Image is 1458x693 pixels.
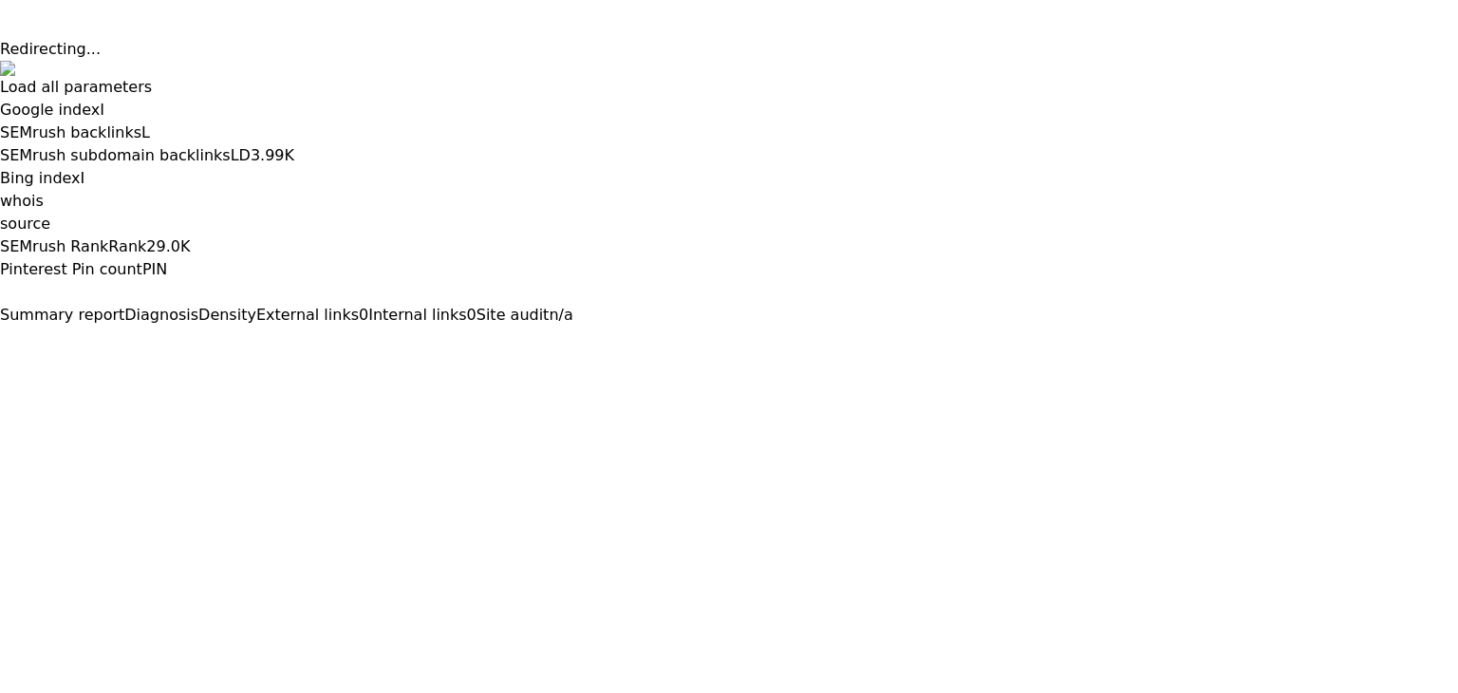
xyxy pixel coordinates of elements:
[124,306,198,324] span: Diagnosis
[141,123,150,141] span: L
[142,260,167,278] span: PIN
[198,306,256,324] span: Density
[467,306,477,324] span: 0
[108,237,146,255] span: Rank
[477,306,550,324] span: Site audit
[359,306,368,324] span: 0
[256,306,359,324] span: External links
[368,306,466,324] span: Internal links
[251,146,294,164] a: 3.99K
[81,169,85,187] span: I
[549,306,572,324] span: n/a
[100,101,104,119] span: I
[231,146,251,164] span: LD
[146,237,190,255] a: 29.0K
[477,306,573,324] a: Site auditn/a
